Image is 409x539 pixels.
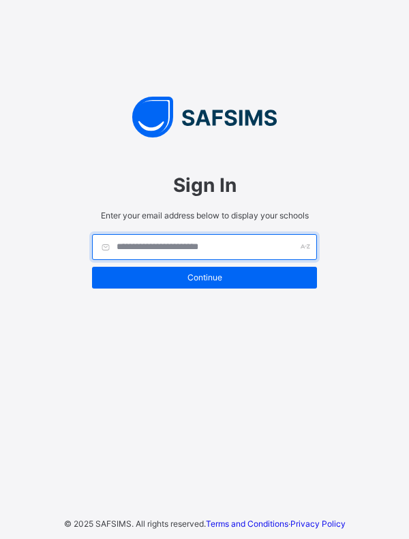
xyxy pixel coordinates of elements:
span: Continue [102,272,307,282]
span: Enter your email address below to display your schools [92,210,317,220]
span: · [206,519,346,529]
span: Sign In [92,174,317,197]
img: SAFSIMS Logo [78,97,331,137]
a: Privacy Policy [290,519,346,529]
span: © 2025 SAFSIMS. All rights reserved. [64,519,206,529]
a: Terms and Conditions [206,519,288,529]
